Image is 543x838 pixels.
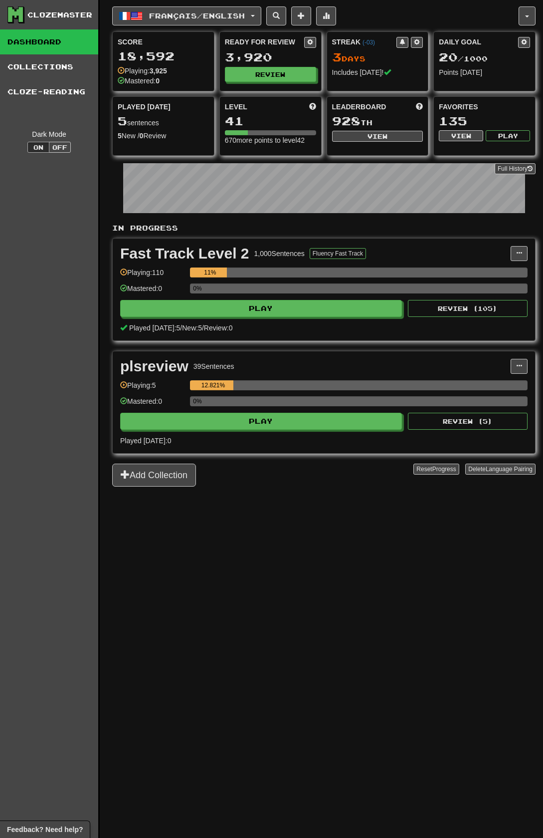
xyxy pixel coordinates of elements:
span: Played [DATE]: 5 [129,324,180,332]
span: Review: 0 [204,324,233,332]
span: Open feedback widget [7,825,83,835]
div: 39 Sentences [193,361,234,371]
span: Language Pairing [486,466,533,473]
span: Leaderboard [332,102,386,112]
button: More stats [316,6,336,25]
button: Add Collection [112,464,196,487]
button: Français/English [112,6,261,25]
div: Daily Goal [439,37,518,48]
button: Play [486,130,530,141]
div: plsreview [120,359,188,374]
div: Score [118,37,209,47]
span: 5 [118,114,127,128]
div: Mastered: 0 [120,396,185,413]
span: Français / English [149,11,245,20]
div: Clozemaster [27,10,92,20]
strong: 0 [156,77,160,85]
span: Played [DATE]: 0 [120,437,171,445]
button: Review (5) [408,413,528,430]
button: DeleteLanguage Pairing [465,464,536,475]
button: Fluency Fast Track [310,248,366,259]
span: 928 [332,114,361,128]
a: (-03) [362,39,375,46]
button: Play [120,300,402,317]
span: This week in points, UTC [416,102,423,112]
div: Favorites [439,102,530,112]
button: On [27,142,49,153]
button: Review [225,67,316,82]
p: In Progress [112,223,536,233]
span: Played [DATE] [118,102,171,112]
button: View [439,130,483,141]
a: Full History [495,163,536,174]
div: Includes [DATE]! [332,67,423,77]
div: 41 [225,115,316,127]
div: Streak [332,37,397,47]
strong: 5 [118,132,122,140]
div: New / Review [118,131,209,141]
div: Playing: 110 [120,268,185,284]
div: 3,920 [225,51,316,63]
div: th [332,115,423,128]
div: 12.821% [193,380,233,390]
div: 11% [193,268,227,278]
div: Dark Mode [7,129,91,139]
button: Search sentences [266,6,286,25]
button: Review (105) [408,300,528,317]
span: Progress [432,466,456,473]
button: Play [120,413,402,430]
div: Ready for Review [225,37,304,47]
div: 135 [439,115,530,127]
div: Playing: [118,66,167,76]
div: sentences [118,115,209,128]
div: Points [DATE] [439,67,530,77]
div: Fast Track Level 2 [120,246,249,261]
span: / [180,324,182,332]
span: 20 [439,50,458,64]
span: / 1000 [439,54,488,63]
span: / [202,324,204,332]
span: 3 [332,50,342,64]
strong: 0 [140,132,144,140]
span: New: 5 [182,324,202,332]
strong: 3,925 [150,67,167,75]
button: Add sentence to collection [291,6,311,25]
div: 670 more points to level 42 [225,135,316,145]
button: ResetProgress [413,464,459,475]
div: Day s [332,51,423,64]
div: Mastered: 0 [120,283,185,300]
span: Score more points to level up [309,102,316,112]
div: 18,592 [118,50,209,62]
div: 1,000 Sentences [254,249,305,259]
button: Off [49,142,71,153]
button: View [332,131,423,142]
div: Playing: 5 [120,380,185,397]
span: Level [225,102,247,112]
div: Mastered: [118,76,160,86]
